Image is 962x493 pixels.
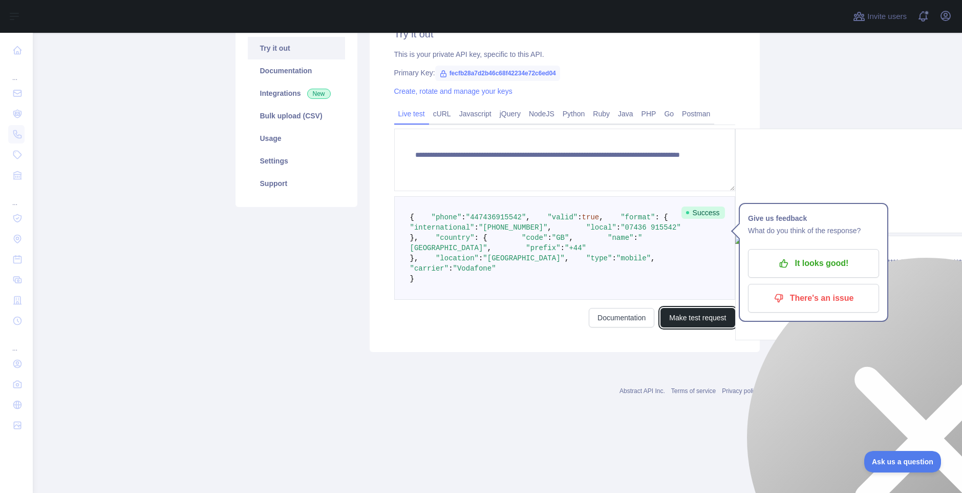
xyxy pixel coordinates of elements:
[561,244,565,252] span: :
[851,8,909,25] button: Invite users
[248,59,345,82] a: Documentation
[248,150,345,172] a: Settings
[248,37,345,59] a: Try it out
[586,254,612,262] span: "type"
[394,87,512,95] a: Create, rotate and manage your keys
[589,106,614,122] a: Ruby
[619,387,665,395] a: Abstract API Inc.
[599,213,603,221] span: ,
[616,223,621,232] span: :
[582,213,600,221] span: true
[394,106,429,122] a: Live test
[748,249,879,278] button: It looks good!
[522,234,547,242] span: "code"
[479,254,483,262] span: :
[429,106,455,122] a: cURL
[633,234,637,242] span: :
[466,213,526,221] span: "447436915542"
[671,387,716,395] a: Terms of service
[748,212,879,224] h1: Give us feedback
[410,223,475,232] span: "international"
[461,213,465,221] span: :
[526,213,530,221] span: ,
[547,234,551,242] span: :
[651,254,655,262] span: ,
[589,308,654,327] a: Documentation
[410,264,449,273] span: "carrier"
[565,244,586,252] span: "+44"
[248,105,345,127] a: Bulk upload (CSV)
[569,234,573,242] span: ,
[453,264,496,273] span: "Vodafone"
[436,254,479,262] span: "location"
[432,213,462,221] span: "phone"
[578,213,582,221] span: :
[748,284,879,313] button: There's an issue
[614,106,637,122] a: Java
[448,264,453,273] span: :
[248,127,345,150] a: Usage
[8,61,25,82] div: ...
[394,27,735,41] h2: Try it out
[248,82,345,105] a: Integrations New
[410,275,414,283] span: }
[608,234,633,242] span: "name"
[475,234,487,242] span: : {
[394,68,735,78] div: Primary Key:
[8,332,25,353] div: ...
[248,172,345,195] a: Support
[748,224,879,237] p: What do you think of the response?
[475,223,479,232] span: :
[526,244,560,252] span: "prefix"
[559,106,589,122] a: Python
[681,207,725,219] span: Success
[547,213,578,221] span: "valid"
[436,234,475,242] span: "country"
[410,254,419,262] span: },
[496,106,525,122] a: jQuery
[394,49,735,59] div: This is your private API key, specific to this API.
[525,106,559,122] a: NodeJS
[586,223,616,232] span: "local"
[678,106,714,122] a: Postman
[867,11,907,23] span: Invite users
[616,254,651,262] span: "mobile"
[565,254,569,262] span: ,
[612,254,616,262] span: :
[483,254,565,262] span: "[GEOGRAPHIC_DATA]"
[722,387,759,395] a: Privacy policy
[655,213,668,221] span: : {
[307,89,331,99] span: New
[547,223,551,232] span: ,
[864,451,942,473] iframe: Toggle Customer Support
[479,223,547,232] span: "[PHONE_NUMBER]"
[410,213,414,221] span: {
[756,255,871,272] p: It looks good!
[660,106,678,122] a: Go
[756,290,871,307] p: There's an issue
[637,106,660,122] a: PHP
[8,187,25,207] div: ...
[410,234,419,242] span: },
[455,106,496,122] a: Javascript
[621,223,681,232] span: "07436 915542"
[435,66,560,81] span: fecfb28a7d2b46c68f42234e72c6ed04
[621,213,655,221] span: "format"
[487,244,491,252] span: ,
[552,234,569,242] span: "GB"
[660,308,735,327] button: Make test request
